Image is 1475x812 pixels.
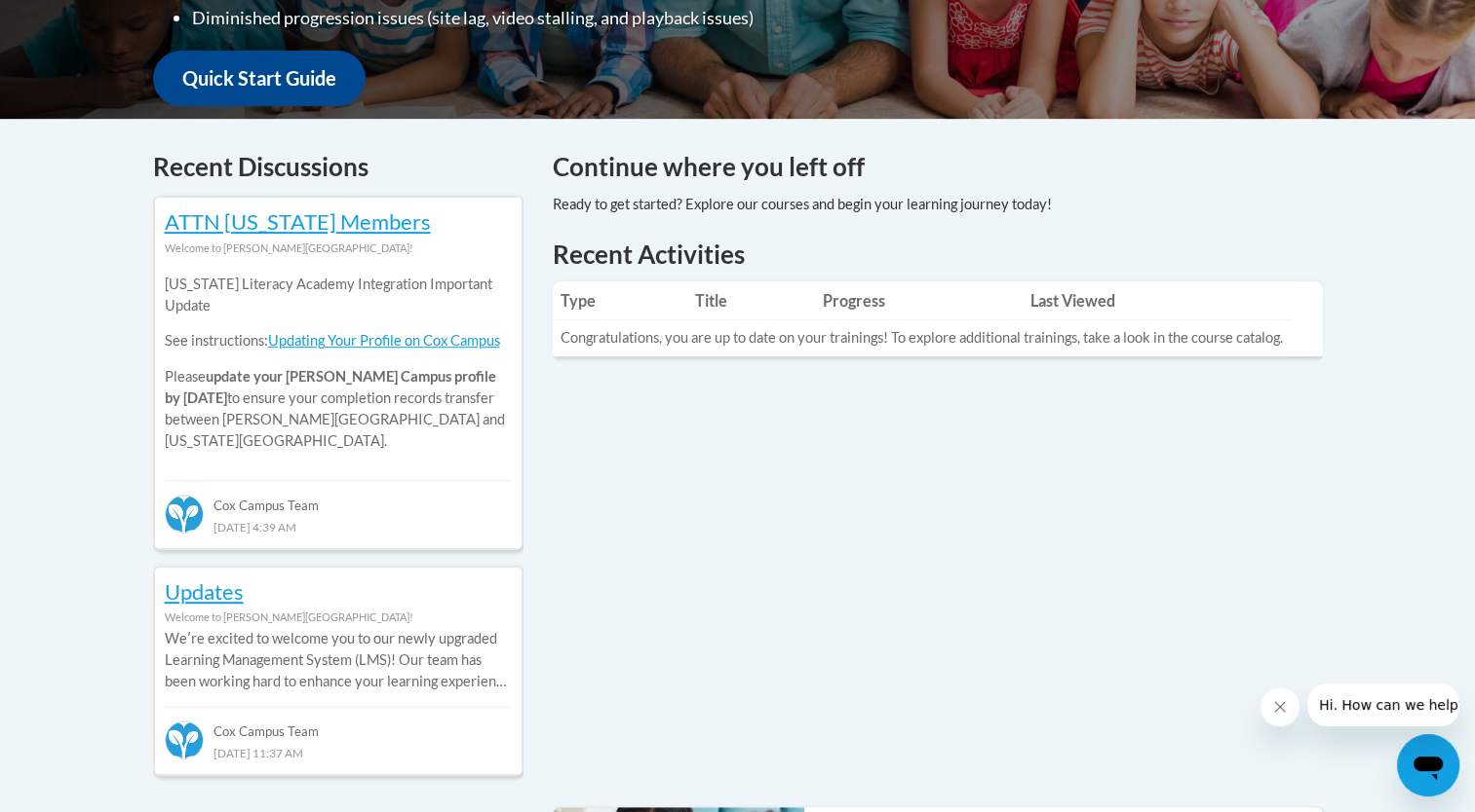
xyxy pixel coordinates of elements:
[165,330,512,351] p: See instructions:
[165,742,512,763] div: [DATE] 11:37 AM
[1307,683,1459,726] iframe: Message from company
[553,148,1323,186] h4: Continue where you left off
[153,148,524,186] h4: Recent Discussions
[165,368,496,406] b: update your [PERSON_NAME] Campus profile by [DATE]
[165,628,512,692] p: Weʹre excited to welcome you to our newly upgraded Learning Management System (LMS)! Our team has...
[165,259,512,466] div: Please to ensure your completion records transfer between [PERSON_NAME][GEOGRAPHIC_DATA] and [US_...
[153,51,366,106] a: Quick Start Guide
[12,14,158,29] span: Hi. How can we help?
[165,480,512,515] div: Cox Campus Team
[165,720,204,759] img: Cox Campus Team
[268,332,500,349] a: Updating Your Profile on Cox Campus
[165,578,244,605] a: Updates
[165,208,431,235] a: ATTN [US_STATE] Members
[165,495,204,534] img: Cox Campus Team
[553,281,688,320] th: Type
[165,274,512,316] p: [US_STATE] Literacy Academy Integration Important Update
[165,707,512,742] div: Cox Campus Team
[1261,687,1300,726] iframe: Close message
[1023,281,1291,320] th: Last Viewed
[1397,734,1459,796] iframe: Button to launch messaging window
[553,237,1323,272] h1: Recent Activities
[553,320,1291,356] td: Congratulations, you are up to date on your trainings! To explore additional trainings, take a lo...
[192,4,860,32] li: Diminished progression issues (site lag, video stalling, and playback issues)
[815,281,1023,320] th: Progress
[165,607,512,628] div: Welcome to [PERSON_NAME][GEOGRAPHIC_DATA]!
[165,516,512,537] div: [DATE] 4:39 AM
[687,281,815,320] th: Title
[165,238,512,259] div: Welcome to [PERSON_NAME][GEOGRAPHIC_DATA]!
